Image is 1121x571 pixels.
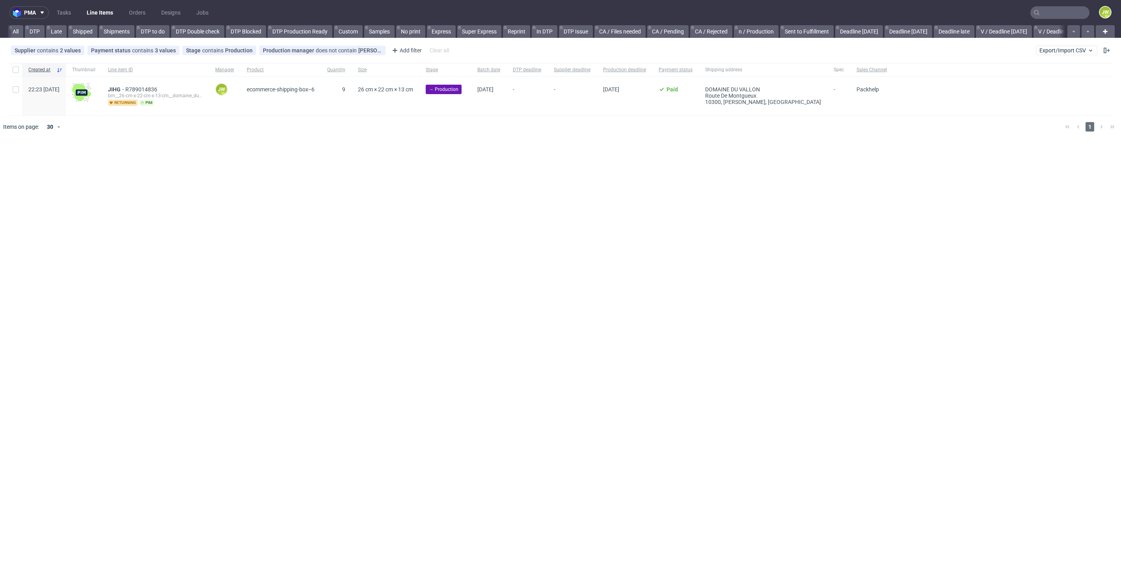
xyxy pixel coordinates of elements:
span: Payment status [659,67,693,73]
span: 26 cm × 22 cm × 13 cm [358,86,413,93]
a: V / Deadline [DATE] [1033,25,1089,38]
div: Route de montgueux [705,93,821,99]
img: logo [13,8,24,17]
span: [DATE] [477,86,493,93]
span: does not contain [316,47,358,54]
span: Paid [667,86,678,93]
span: → Production [429,86,458,93]
figcaption: JW [1100,7,1111,18]
a: In DTP [532,25,557,38]
a: Custom [334,25,363,38]
a: Samples [364,25,395,38]
a: Shipments [99,25,134,38]
span: - [513,86,541,106]
a: Express [427,25,456,38]
a: DTP Double check [171,25,224,38]
a: V / Deadline [DATE] [976,25,1032,38]
button: pma [9,6,49,19]
a: Jobs [192,6,213,19]
a: n / Production [734,25,778,38]
span: 9 [342,86,345,93]
a: Late [46,25,67,38]
span: Line item ID [108,67,203,73]
span: Quantity [327,67,345,73]
span: Production deadline [603,67,646,73]
span: Supplier [15,47,37,54]
span: contains [37,47,60,54]
img: wHgJFi1I6lmhQAAAABJRU5ErkJggg== [72,83,91,102]
span: - [554,86,590,106]
span: Supplier deadline [554,67,590,73]
div: 30 [42,121,56,132]
div: 3 values [155,47,176,54]
a: All [8,25,23,38]
span: Size [358,67,413,73]
a: R789014836 [125,86,159,93]
span: contains [202,47,225,54]
div: DOMAINE DU VALLON [705,86,821,93]
span: Packhelp [857,86,879,93]
span: Production manager [263,47,316,54]
span: Shipping address [705,67,821,73]
figcaption: JW [216,84,227,95]
span: Batch date [477,67,500,73]
div: 10300, [PERSON_NAME] , [GEOGRAPHIC_DATA] [705,99,821,105]
span: pma [24,10,36,15]
a: Reprint [503,25,530,38]
div: Add filter [389,44,423,57]
span: Stage [426,67,465,73]
div: [PERSON_NAME][EMAIL_ADDRESS][PERSON_NAME][DOMAIN_NAME] [358,47,382,54]
span: 22:23 [DATE] [28,86,60,93]
button: Export/Import CSV [1036,46,1097,55]
a: No print [396,25,425,38]
a: Deadline [DATE] [885,25,932,38]
a: Deadline [DATE] [835,25,883,38]
a: Sent to Fulfillment [780,25,834,38]
div: 2 values [60,47,81,54]
span: contains [132,47,155,54]
a: Orders [124,6,150,19]
span: Thumbnail [72,67,95,73]
a: Deadline late [934,25,974,38]
span: Items on page: [3,123,39,131]
div: bm__26-cm-x-22-cm-x-13-cm__domaine_du_vallon__JIHG [108,93,203,99]
a: JIHG [108,86,125,93]
a: DTP Issue [559,25,593,38]
span: [DATE] [603,86,619,93]
span: Export/Import CSV [1039,47,1094,54]
a: Line Items [82,6,118,19]
a: CA / Rejected [690,25,732,38]
span: ecommerce-shipping-box--6 [247,86,315,93]
a: DTP to do [136,25,169,38]
span: - [834,86,844,106]
span: 1 [1086,122,1094,132]
span: Sales Channel [857,67,887,73]
span: Product [247,67,315,73]
div: Production [225,47,253,54]
span: Stage [186,47,202,54]
span: DTP deadline [513,67,541,73]
a: Super Express [457,25,501,38]
span: Payment status [91,47,132,54]
a: CA / Pending [647,25,689,38]
span: Manager [215,67,234,73]
a: DTP Production Ready [268,25,332,38]
a: CA / Files needed [594,25,646,38]
a: Shipped [68,25,97,38]
div: Clear all [428,45,451,56]
span: Created at [28,67,53,73]
a: Tasks [52,6,76,19]
a: DTP [25,25,45,38]
span: returning [108,100,138,106]
a: Designs [156,6,185,19]
a: DTP Blocked [226,25,266,38]
span: pim [139,100,154,106]
span: Spec [834,67,844,73]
